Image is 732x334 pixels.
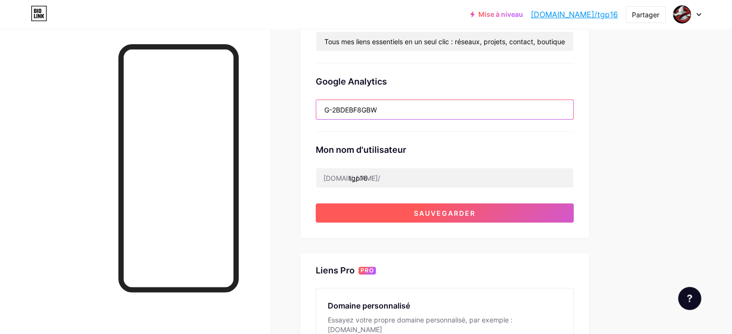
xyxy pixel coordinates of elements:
[316,32,573,51] input: Description (max 160 caractères)
[316,168,573,187] input: nom d'utilisateur
[316,100,573,119] input: G-XXXXXXXXXX
[323,174,380,182] font: [DOMAIN_NAME]/
[478,10,523,18] font: Mise à niveau
[360,267,374,274] font: PRO
[316,76,387,87] font: Google Analytics
[414,209,475,217] font: Sauvegarder
[328,301,410,310] font: Domaine personnalisé
[531,10,618,19] font: [DOMAIN_NAME]/tgp16
[632,11,659,19] font: Partager
[316,265,355,275] font: Liens Pro
[328,316,513,334] font: Essayez votre propre domaine personnalisé, par exemple : [DOMAIN_NAME]
[673,5,691,24] img: Janna SEECHURN (Équipe Ghost Paranormal 16)
[316,145,406,155] font: Mon nom d'utilisateur
[531,9,618,20] a: [DOMAIN_NAME]/tgp16
[316,203,574,223] button: Sauvegarder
